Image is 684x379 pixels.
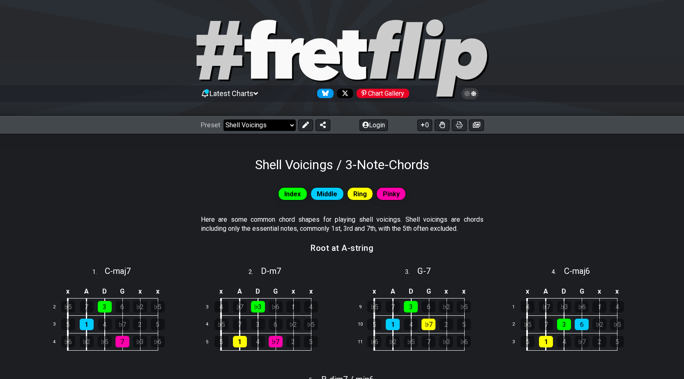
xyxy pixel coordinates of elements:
td: 2 [48,298,68,316]
div: ♭7 [233,301,247,312]
div: 5 [61,319,75,330]
td: 2 [507,316,527,333]
div: ♭5 [61,301,75,312]
button: Edit Preset [298,119,313,131]
a: Follow #fretflip at X [334,89,353,98]
td: x [284,285,302,299]
span: C - maj7 [105,266,131,276]
span: C - maj6 [564,266,590,276]
div: 7 [115,336,129,347]
span: 4 . [552,268,564,277]
td: x [591,285,608,299]
div: ♭7 [421,319,435,330]
td: D [249,285,267,299]
div: 5 [457,319,471,330]
div: ♭7 [539,301,553,312]
div: 1 [539,336,553,347]
span: Latest Charts [210,89,253,98]
div: 4 [98,319,112,330]
button: 0 [417,119,432,131]
a: #fretflip at Pinterest [353,89,409,98]
div: Chart Gallery [357,89,409,98]
div: ♭5 [457,301,471,312]
div: ♭5 [367,301,381,312]
div: 4 [304,301,318,312]
td: x [455,285,473,299]
div: ♭6 [151,336,165,347]
td: 10 [354,316,374,333]
div: 6 [421,301,435,312]
td: x [131,285,149,299]
div: ♭3 [251,301,265,312]
div: ♭5 [404,336,418,347]
td: 4 [48,333,68,351]
div: 7 [80,301,94,312]
td: 1 [507,298,527,316]
div: 4 [214,301,228,312]
div: 7 [539,319,553,330]
span: 3 . [405,268,417,277]
td: G [267,285,284,299]
div: ♭2 [80,336,94,347]
span: Ring [353,188,367,200]
td: x [149,285,166,299]
span: 2 . [249,268,261,277]
td: x [608,285,626,299]
select: Preset [223,119,296,131]
div: ♭6 [61,336,75,347]
td: x [365,285,384,299]
div: ♭6 [269,301,283,312]
td: x [438,285,455,299]
div: 5 [304,336,318,347]
div: 1 [592,301,606,312]
div: 2 [286,336,300,347]
td: G [573,285,591,299]
div: ♭6 [575,301,589,312]
td: x [212,285,231,299]
div: 5 [151,319,165,330]
div: ♭2 [386,336,400,347]
div: ♭2 [592,319,606,330]
div: ♭2 [286,319,300,330]
div: ♭3 [133,336,147,347]
div: 2 [592,336,606,347]
div: ♭7 [115,319,129,330]
div: ♭5 [214,319,228,330]
div: 3 [98,301,112,312]
div: ♭2 [133,301,147,312]
div: 1 [80,319,94,330]
td: D [555,285,573,299]
div: 5 [367,319,381,330]
div: ♭5 [610,319,624,330]
div: 2 [133,319,147,330]
span: D - m7 [261,266,281,276]
div: ♭2 [439,301,453,312]
div: 4 [520,301,534,312]
div: 5 [610,336,624,347]
div: 3 [404,301,418,312]
div: 3 [251,319,265,330]
div: ♭5 [304,319,318,330]
span: Toggle light / dark theme [465,90,475,97]
td: G [420,285,438,299]
td: A [77,285,96,299]
button: Share Preset [316,119,330,131]
span: Preset [200,121,220,129]
td: x [59,285,78,299]
div: 6 [115,301,129,312]
td: 3 [507,333,527,351]
td: A [384,285,402,299]
button: Create image [469,119,484,131]
div: 4 [251,336,265,347]
div: 1 [386,319,400,330]
div: 7 [233,319,247,330]
span: 1 . [92,268,105,277]
h3: Root at A-string [311,243,373,253]
div: ♭7 [575,336,589,347]
td: 3 [48,316,68,333]
div: 2 [439,319,453,330]
div: ♭3 [439,336,453,347]
td: x [302,285,320,299]
button: Print [452,119,467,131]
div: 4 [610,301,624,312]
